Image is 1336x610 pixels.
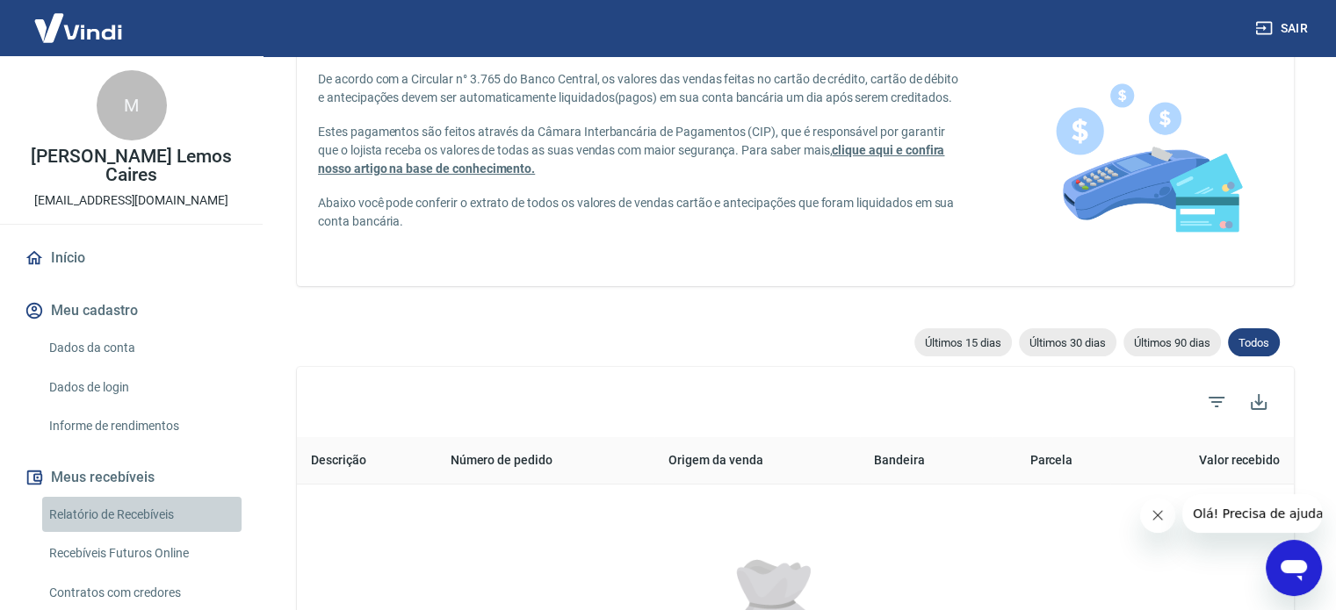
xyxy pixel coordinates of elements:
[34,191,228,210] p: [EMAIL_ADDRESS][DOMAIN_NAME]
[1110,437,1294,484] th: Valor recebido
[21,239,242,277] a: Início
[42,497,242,533] a: Relatório de Recebíveis
[914,336,1012,349] span: Últimos 15 dias
[1266,540,1322,596] iframe: Botão para abrir a janela de mensagens
[21,291,242,330] button: Meu cadastro
[1195,381,1238,423] span: Filtros
[1228,336,1280,349] span: Todos
[914,328,1012,356] div: Últimos 15 dias
[42,330,242,366] a: Dados da conta
[318,194,962,231] p: Abaixo você pode conferir o extrato de todos os valores de vendas cartão e antecipações que foram...
[42,408,242,444] a: Informe de rendimentos
[1238,381,1280,423] button: Baixar listagem
[437,437,655,484] th: Número de pedido
[14,147,249,184] p: [PERSON_NAME] Lemos Caires
[1019,328,1116,356] div: Últimos 30 dias
[1140,498,1175,533] iframe: Fechar mensagem
[1182,494,1322,533] iframe: Mensagem da empresa
[42,535,242,571] a: Recebíveis Futuros Online
[21,1,135,54] img: Vindi
[860,437,992,484] th: Bandeira
[318,70,962,107] p: De acordo com a Circular n° 3.765 do Banco Central, os valores das vendas feitas no cartão de cré...
[1123,328,1221,356] div: Últimos 90 dias
[654,437,860,484] th: Origem da venda
[1019,336,1116,349] span: Últimos 30 dias
[297,437,437,484] th: Descrição
[1252,12,1315,45] button: Sair
[992,437,1110,484] th: Parcela
[11,12,148,26] span: Olá! Precisa de ajuda?
[1228,328,1280,356] div: Todos
[97,70,167,140] div: M
[1123,336,1221,349] span: Últimos 90 dias
[21,458,242,497] button: Meus recebíveis
[318,123,962,178] p: Estes pagamentos são feitos através da Câmara Interbancária de Pagamentos (CIP), que é responsáve...
[1029,49,1266,286] img: card-liquidations.916113cab14af1f97834.png
[42,370,242,405] a: Dados de login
